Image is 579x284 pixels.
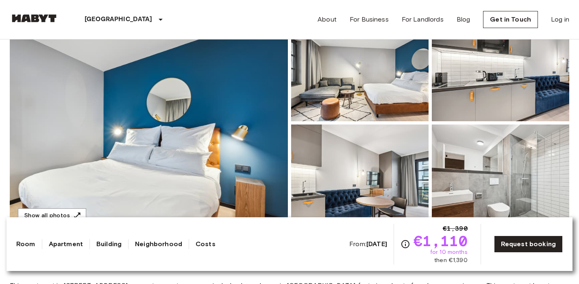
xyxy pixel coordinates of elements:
span: €1,390 [443,224,468,234]
a: For Landlords [402,15,444,24]
img: Picture of unit DE-01-484-103-01 [291,125,429,231]
a: For Business [350,15,389,24]
p: [GEOGRAPHIC_DATA] [85,15,152,24]
a: Costs [196,239,215,249]
a: Neighborhood [135,239,182,249]
span: then €1,390 [434,256,468,264]
a: Building [96,239,122,249]
b: [DATE] [366,240,387,248]
a: Room [16,239,35,249]
span: €1,110 [414,234,468,248]
a: Blog [457,15,470,24]
img: Habyt [10,14,59,22]
img: Marketing picture of unit DE-01-484-103-01 [10,15,288,231]
svg: Check cost overview for full price breakdown. Please note that discounts apply to new joiners onl... [401,239,410,249]
button: Show all photos [18,208,86,223]
a: Apartment [49,239,83,249]
img: Picture of unit DE-01-484-103-01 [291,15,429,121]
span: for 10 months [430,248,468,256]
img: Picture of unit DE-01-484-103-01 [432,15,569,121]
a: Get in Touch [483,11,538,28]
span: From: [349,240,387,249]
a: Request booking [494,236,563,253]
img: Picture of unit DE-01-484-103-01 [432,125,569,231]
a: About [318,15,337,24]
a: Log in [551,15,569,24]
